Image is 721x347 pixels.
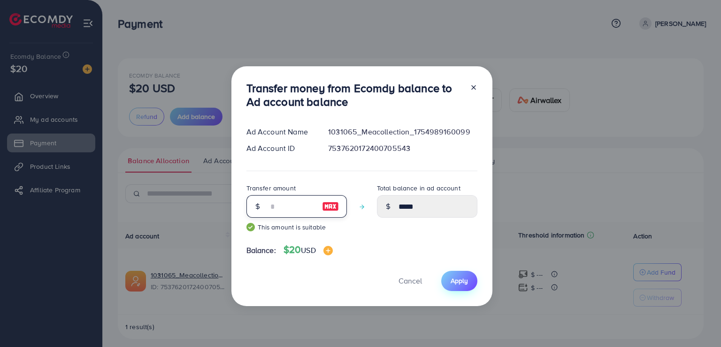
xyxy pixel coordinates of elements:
label: Transfer amount [246,183,296,193]
label: Total balance in ad account [377,183,460,193]
iframe: Chat [681,305,714,340]
div: Ad Account ID [239,143,321,154]
span: Balance: [246,245,276,256]
div: Ad Account Name [239,126,321,137]
button: Cancel [387,271,434,291]
div: 1031065_Meacollection_1754989160099 [321,126,484,137]
span: Cancel [399,276,422,286]
img: guide [246,223,255,231]
img: image [323,246,333,255]
h3: Transfer money from Ecomdy balance to Ad account balance [246,81,462,109]
div: 7537620172400705543 [321,143,484,154]
img: image [322,201,339,212]
button: Apply [441,271,477,291]
h4: $20 [284,244,333,256]
span: USD [301,245,315,255]
small: This amount is suitable [246,222,347,232]
span: Apply [451,276,468,285]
